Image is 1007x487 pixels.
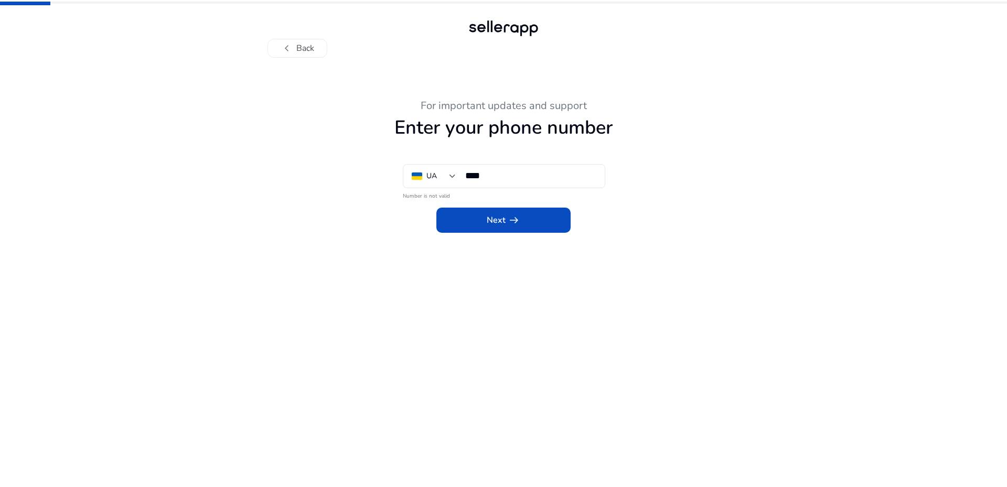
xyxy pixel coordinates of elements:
span: arrow_right_alt [508,214,520,226]
button: chevron_leftBack [267,39,327,58]
h3: For important updates and support [215,100,792,112]
h1: Enter your phone number [215,116,792,139]
span: Next [487,214,520,226]
mat-error: Number is not valid [403,189,604,200]
button: Nextarrow_right_alt [436,208,571,233]
div: UA [426,170,437,182]
span: chevron_left [281,42,293,55]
